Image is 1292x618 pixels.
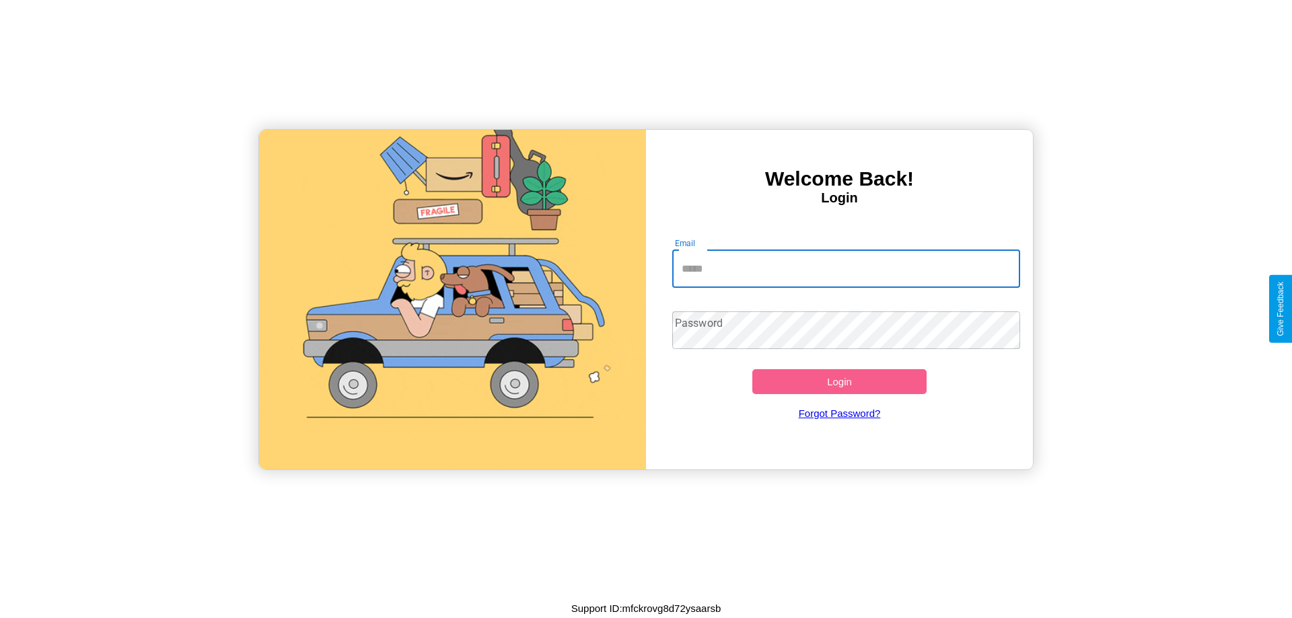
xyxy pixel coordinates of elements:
[666,394,1014,432] a: Forgot Password?
[1276,282,1285,336] div: Give Feedback
[752,369,927,394] button: Login
[646,167,1033,190] h3: Welcome Back!
[675,237,696,249] label: Email
[259,130,646,469] img: gif
[571,599,721,617] p: Support ID: mfckrovg8d72ysaarsb
[646,190,1033,206] h4: Login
